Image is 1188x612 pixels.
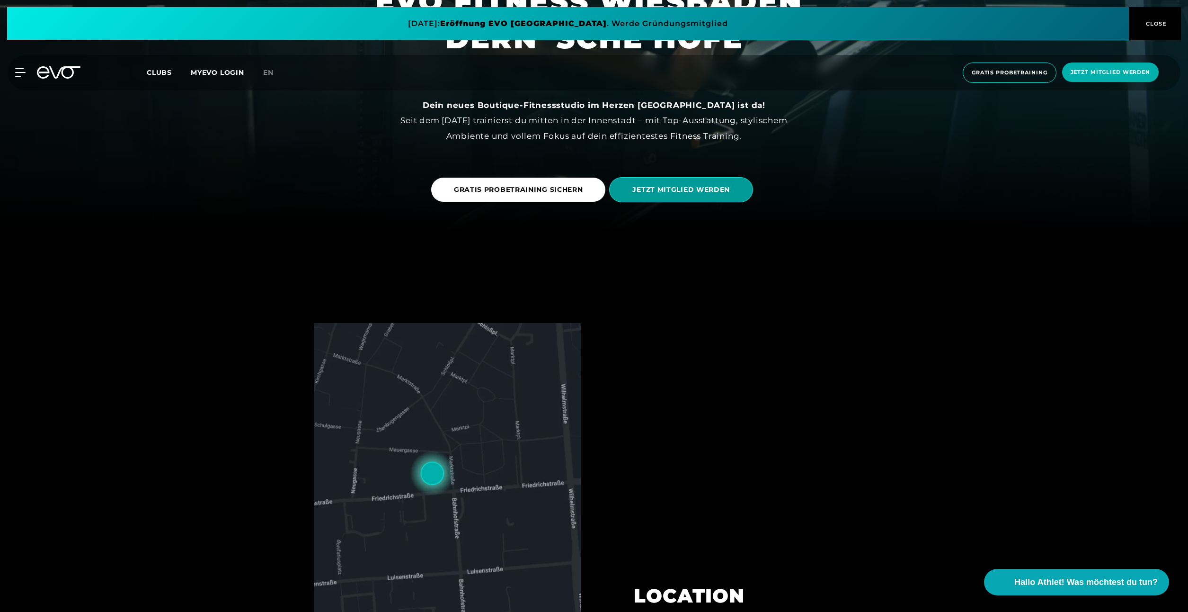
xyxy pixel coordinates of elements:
[423,100,765,110] strong: Dein neues Boutique-Fitnessstudio im Herzen [GEOGRAPHIC_DATA] ist da!
[147,68,191,77] a: Clubs
[431,178,606,202] a: GRATIS PROBETRAINING SICHERN
[972,69,1047,77] span: Gratis Probetraining
[634,585,842,607] h2: LOCATION
[1129,7,1181,40] button: CLOSE
[381,98,807,144] div: Seit dem [DATE] trainierst du mitten in der Innenstadt – mit Top-Ausstattung, stylischem Ambiente...
[984,569,1169,595] button: Hallo Athlet! Was möchtest du tun?
[1071,68,1150,76] span: Jetzt Mitglied werden
[1014,576,1158,589] span: Hallo Athlet! Was möchtest du tun?
[960,63,1059,83] a: Gratis Probetraining
[609,170,757,209] a: JETZT MITGLIED WERDEN
[454,185,583,195] span: GRATIS PROBETRAINING SICHERN
[263,67,285,78] a: en
[263,68,274,77] span: en
[632,185,730,195] span: JETZT MITGLIED WERDEN
[1144,19,1167,28] span: CLOSE
[191,68,244,77] a: MYEVO LOGIN
[147,68,172,77] span: Clubs
[1059,63,1161,83] a: Jetzt Mitglied werden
